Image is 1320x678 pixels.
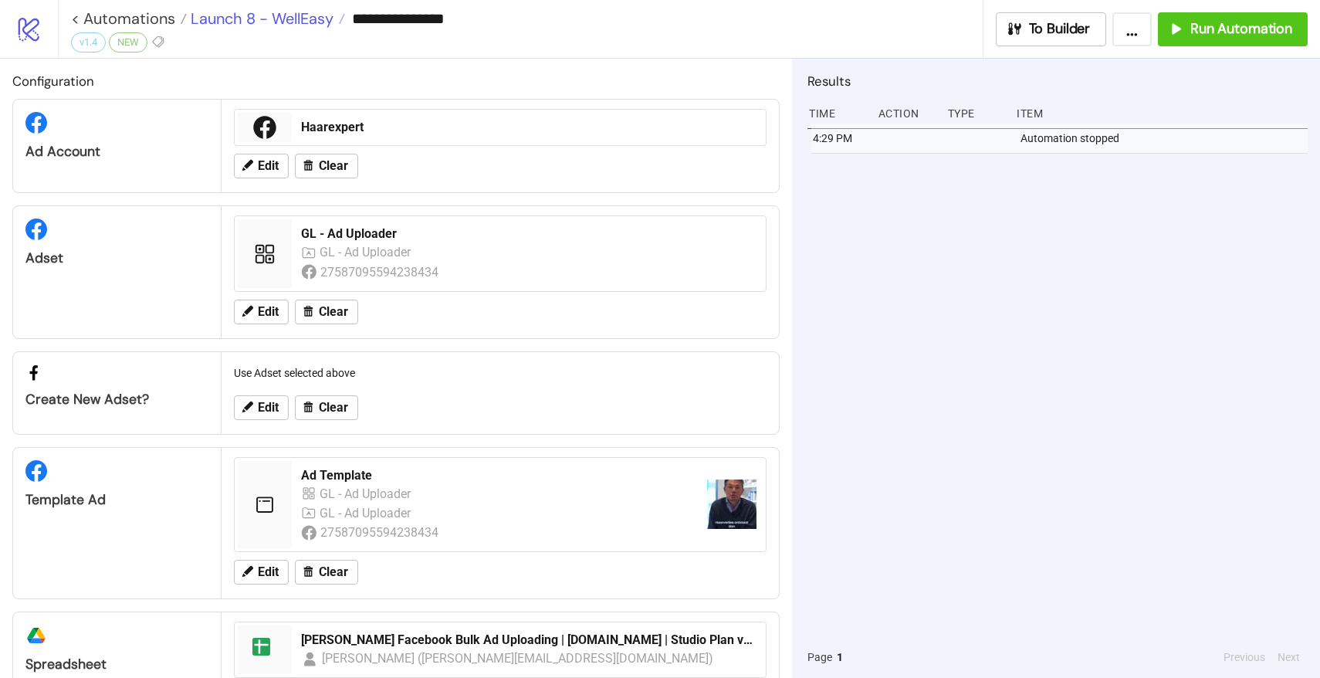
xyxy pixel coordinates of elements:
button: Next [1273,649,1305,666]
h2: Results [807,71,1308,91]
div: Adset [25,249,208,267]
button: Clear [295,395,358,420]
div: Template Ad [25,491,208,509]
div: Spreadsheet [25,656,208,673]
button: Clear [295,300,358,324]
div: Create new adset? [25,391,208,408]
span: Clear [319,305,348,319]
div: 4:29 PM [811,124,870,153]
span: Edit [258,305,279,319]
span: Run Automation [1190,20,1292,38]
button: Edit [234,300,289,324]
div: Use Adset selected above [228,358,773,388]
div: 27587095594238434 [320,523,441,542]
div: Ad Account [25,143,208,161]
img: https://scontent-fra3-2.xx.fbcdn.net/v/t15.5256-10/482627338_1292343825330431_4253580497150183981... [707,480,756,529]
div: GL - Ad Uploader [320,484,414,503]
div: 27587095594238434 [320,263,441,282]
span: Clear [319,159,348,173]
div: GL - Ad Uploader [320,503,414,523]
div: GL - Ad Uploader [320,242,414,262]
span: Launch 8 - WellEasy [187,8,333,29]
button: To Builder [996,12,1107,46]
button: Previous [1219,649,1270,666]
button: Edit [234,395,289,420]
span: Page [807,649,832,666]
div: GL - Ad Uploader [301,225,756,242]
div: Action [877,99,936,128]
div: [PERSON_NAME] Facebook Bulk Ad Uploading | [DOMAIN_NAME] | Studio Plan v1.4 [301,632,756,649]
a: Launch 8 - WellEasy [187,11,345,26]
div: [PERSON_NAME] ([PERSON_NAME][EMAIL_ADDRESS][DOMAIN_NAME]) [322,649,714,668]
div: NEW [109,32,147,53]
span: Clear [319,565,348,579]
div: Automation stopped [1019,124,1312,153]
div: Ad Template [301,467,695,484]
h2: Configuration [12,71,780,91]
button: Edit [234,154,289,178]
div: Time [807,99,866,128]
span: Edit [258,565,279,579]
button: Clear [295,154,358,178]
div: v1.4 [71,32,106,53]
button: Clear [295,560,358,585]
button: ... [1112,12,1152,46]
div: Haarexpert [301,119,756,136]
button: Run Automation [1158,12,1308,46]
span: Clear [319,401,348,415]
button: Edit [234,560,289,585]
a: < Automations [71,11,187,26]
button: 1 [832,649,848,666]
div: Type [946,99,1005,128]
span: Edit [258,159,279,173]
div: Item [1015,99,1308,128]
span: To Builder [1029,20,1091,38]
span: Edit [258,401,279,415]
